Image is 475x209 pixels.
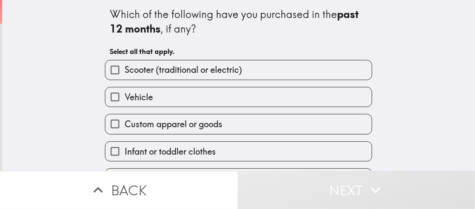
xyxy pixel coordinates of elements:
b: past 12 months [110,8,361,35]
button: Vehicle [105,87,372,107]
button: Infant or toddler clothes [105,142,372,161]
button: Custom apparel or goods [105,114,372,134]
span: Vehicle [125,91,153,103]
span: Infant or toddler clothes [125,146,216,158]
div: Which of the following have you purchased in the , if any? [110,7,367,36]
span: Scooter (traditional or electric) [125,64,242,76]
h6: Select all that apply. [110,47,367,56]
button: Scooter (traditional or electric) [105,60,372,80]
span: Custom apparel or goods [125,118,222,130]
